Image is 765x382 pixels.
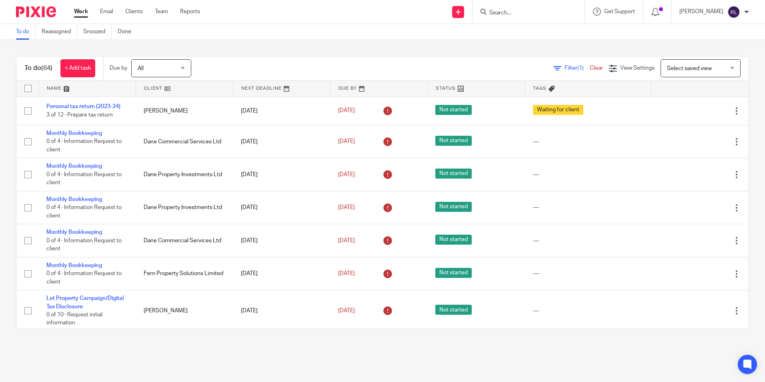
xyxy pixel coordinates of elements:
[338,172,355,177] span: [DATE]
[138,66,144,71] span: All
[727,6,740,18] img: svg%3E
[46,229,102,235] a: Monthly Bookkeeping
[233,125,330,158] td: [DATE]
[46,238,122,252] span: 0 of 4 · Information Request to client
[233,158,330,191] td: [DATE]
[155,8,168,16] a: Team
[46,312,102,326] span: 0 of 10 · Request initial information
[83,24,112,40] a: Snoozed
[565,65,590,71] span: Filter
[489,10,561,17] input: Search
[42,24,77,40] a: Reassigned
[679,8,723,16] p: [PERSON_NAME]
[136,191,233,224] td: Dane Property Investments Ltd
[118,24,137,40] a: Done
[136,290,233,332] td: [PERSON_NAME]
[233,191,330,224] td: [DATE]
[435,105,472,115] span: Not started
[667,66,712,71] span: Select saved view
[136,125,233,158] td: Dane Commercial Services Ltd
[533,307,643,315] div: ---
[590,65,603,71] a: Clear
[16,24,36,40] a: To do
[533,269,643,277] div: ---
[338,271,355,276] span: [DATE]
[604,9,635,14] span: Get Support
[533,105,583,115] span: Waiting for client
[136,97,233,125] td: [PERSON_NAME]
[46,131,102,136] a: Monthly Bookkeeping
[435,202,472,212] span: Not started
[233,97,330,125] td: [DATE]
[16,6,56,17] img: Pixie
[136,224,233,257] td: Dane Commercial Services Ltd
[435,169,472,179] span: Not started
[60,59,95,77] a: + Add task
[46,112,113,118] span: 3 of 12 · Prepare tax return
[136,257,233,290] td: Fern Property Solutions Limited
[338,108,355,114] span: [DATE]
[24,64,52,72] h1: To do
[620,65,655,71] span: View Settings
[533,86,547,90] span: Tags
[533,171,643,179] div: ---
[533,138,643,146] div: ---
[577,65,584,71] span: (1)
[46,296,124,309] a: Let Property Campaign/Digital Tax Disclosure
[338,139,355,144] span: [DATE]
[338,308,355,314] span: [DATE]
[46,197,102,202] a: Monthly Bookkeeping
[41,65,52,71] span: (64)
[233,290,330,332] td: [DATE]
[46,271,122,285] span: 0 of 4 · Information Request to client
[338,238,355,243] span: [DATE]
[233,257,330,290] td: [DATE]
[136,158,233,191] td: Dane Property Investments Ltd
[435,305,472,315] span: Not started
[180,8,200,16] a: Reports
[435,235,472,245] span: Not started
[46,205,122,219] span: 0 of 4 · Information Request to client
[46,263,102,268] a: Monthly Bookkeeping
[46,104,120,109] a: Personal tax return (2023-24)
[533,203,643,211] div: ---
[74,8,88,16] a: Work
[338,205,355,210] span: [DATE]
[46,172,122,186] span: 0 of 4 · Information Request to client
[533,237,643,245] div: ---
[100,8,113,16] a: Email
[435,136,472,146] span: Not started
[46,163,102,169] a: Monthly Bookkeeping
[233,224,330,257] td: [DATE]
[110,64,127,72] p: Due by
[125,8,143,16] a: Clients
[435,268,472,278] span: Not started
[46,139,122,153] span: 0 of 4 · Information Request to client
